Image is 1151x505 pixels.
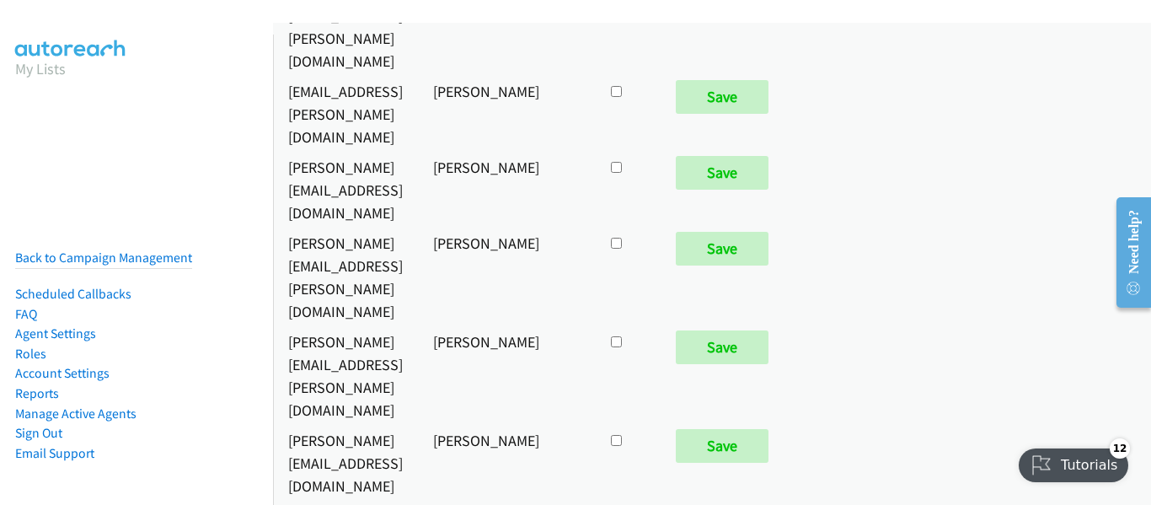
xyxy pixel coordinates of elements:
[273,152,418,228] td: [PERSON_NAME][EMAIL_ADDRESS][DOMAIN_NAME]
[418,228,592,326] td: [PERSON_NAME]
[15,385,59,401] a: Reports
[418,76,592,152] td: [PERSON_NAME]
[676,429,768,463] input: Save
[676,232,768,266] input: Save
[15,250,192,266] a: Back to Campaign Management
[273,76,418,152] td: [EMAIL_ADDRESS][PERSON_NAME][DOMAIN_NAME]
[676,156,768,190] input: Save
[15,306,37,322] a: FAQ
[15,406,137,422] a: Manage Active Agents
[418,152,592,228] td: [PERSON_NAME]
[676,80,768,114] input: Save
[15,346,46,362] a: Roles
[15,365,110,381] a: Account Settings
[273,326,418,425] td: [PERSON_NAME][EMAIL_ADDRESS][PERSON_NAME][DOMAIN_NAME]
[15,286,131,302] a: Scheduled Callbacks
[273,228,418,326] td: [PERSON_NAME][EMAIL_ADDRESS][PERSON_NAME][DOMAIN_NAME]
[15,445,94,461] a: Email Support
[15,325,96,341] a: Agent Settings
[15,59,66,78] a: My Lists
[1102,185,1151,320] iframe: Resource Center
[15,425,62,441] a: Sign Out
[273,425,418,501] td: [PERSON_NAME][EMAIL_ADDRESS][DOMAIN_NAME]
[676,330,768,364] input: Save
[418,425,592,501] td: [PERSON_NAME]
[418,326,592,425] td: [PERSON_NAME]
[1009,432,1138,492] iframe: Checklist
